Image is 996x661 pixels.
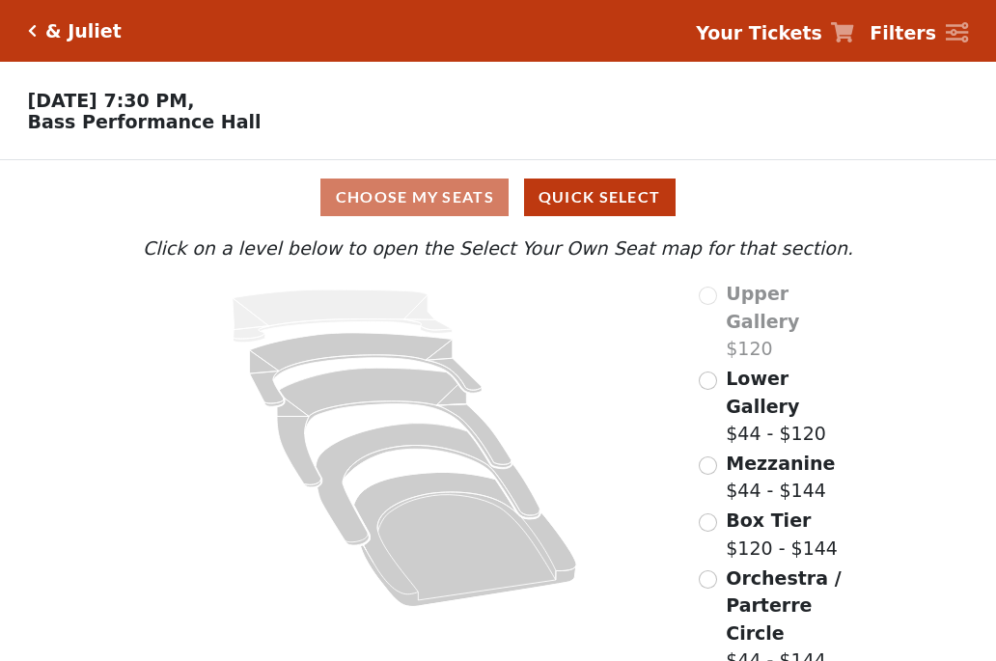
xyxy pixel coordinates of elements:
[870,19,968,47] a: Filters
[870,22,936,43] strong: Filters
[233,289,453,343] path: Upper Gallery - Seats Available: 0
[726,280,858,363] label: $120
[726,507,838,562] label: $120 - $144
[354,473,577,607] path: Orchestra / Parterre Circle - Seats Available: 42
[726,450,835,505] label: $44 - $144
[696,19,854,47] a: Your Tickets
[138,234,858,262] p: Click on a level below to open the Select Your Own Seat map for that section.
[726,283,799,332] span: Upper Gallery
[250,333,483,406] path: Lower Gallery - Seats Available: 151
[28,24,37,38] a: Click here to go back to filters
[726,365,858,448] label: $44 - $120
[726,567,841,644] span: Orchestra / Parterre Circle
[696,22,822,43] strong: Your Tickets
[524,179,676,216] button: Quick Select
[726,453,835,474] span: Mezzanine
[726,368,799,417] span: Lower Gallery
[726,510,811,531] span: Box Tier
[45,20,122,42] h5: & Juliet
